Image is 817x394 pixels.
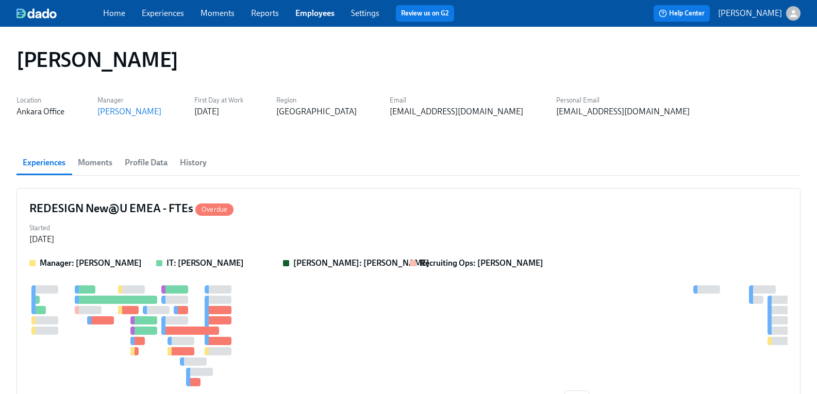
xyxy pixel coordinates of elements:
a: Settings [351,8,379,18]
div: [DATE] [29,234,54,245]
a: Home [103,8,125,18]
a: Experiences [142,8,184,18]
label: Region [276,95,357,106]
a: Employees [295,8,335,18]
strong: [PERSON_NAME]: [PERSON_NAME] [293,258,429,268]
a: Moments [201,8,235,18]
button: Review us on G2 [396,5,454,22]
label: Location [16,95,64,106]
label: First Day at Work [194,95,243,106]
strong: IT: [PERSON_NAME] [166,258,244,268]
label: Started [29,222,54,234]
div: [EMAIL_ADDRESS][DOMAIN_NAME] [390,106,523,117]
img: dado [16,8,57,19]
h1: [PERSON_NAME] [16,47,178,72]
label: Manager [97,95,161,106]
span: History [180,156,207,170]
span: Moments [78,156,112,170]
a: [PERSON_NAME] [97,107,161,116]
h4: REDESIGN New@U EMEA - FTEs [29,201,234,216]
span: Overdue [195,205,234,213]
a: Review us on G2 [401,8,449,19]
div: [GEOGRAPHIC_DATA] [276,106,357,117]
label: Personal Email [556,95,690,106]
a: Reports [251,8,279,18]
div: [DATE] [194,106,219,117]
div: [EMAIL_ADDRESS][DOMAIN_NAME] [556,106,690,117]
span: Help Center [659,8,705,19]
strong: Manager: [PERSON_NAME] [40,258,142,268]
strong: Recruiting Ops: [PERSON_NAME] [420,258,543,268]
span: Profile Data [125,156,168,170]
span: Experiences [23,156,65,170]
label: Email [390,95,523,106]
a: dado [16,8,103,19]
p: [PERSON_NAME] [718,8,782,19]
button: Help Center [654,5,710,22]
button: [PERSON_NAME] [718,6,801,21]
div: Ankara Office [16,106,64,117]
